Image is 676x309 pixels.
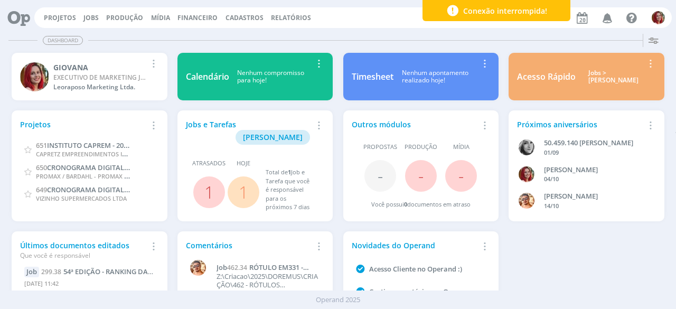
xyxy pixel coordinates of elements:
[148,14,173,22] button: Mídia
[517,119,643,130] div: Próximos aniversários
[236,132,310,142] a: [PERSON_NAME]
[651,8,665,27] button: G
[36,194,127,202] span: VIZINHO SUPERMERCADOS LTDA
[151,13,170,22] a: Mídia
[12,53,167,100] a: GGIOVANAEXECUTIVO DE MARKETING JUNIORLeoraposo Marketing Ltda.
[174,14,221,22] button: Financeiro
[584,69,643,85] div: Jobs > [PERSON_NAME]
[544,202,559,210] span: 14/10
[352,119,478,130] div: Outros módulos
[36,148,175,158] span: CAPRETZ EMPREENDIMENTOS IMOBILIARIOS LTDA
[544,138,646,148] div: 50.459.140 JANAÍNA LUNA FERRO
[404,200,407,208] span: 0
[36,140,131,150] a: 651INSTITUTO CAPREM - 2025
[544,191,646,202] div: VICTOR MIRON COUTO
[217,290,256,298] span: há 23 minutos
[343,53,499,100] a: TimesheetNenhum apontamentorealizado hoje!
[44,13,76,22] a: Projetos
[47,162,182,172] span: CRONOGRAMA DIGITAL - SETEMBRO/2025
[36,171,264,181] span: PROMAX / BARDAHL - PROMAX PRODUTOS MÁXIMOS S/A INDÚSTRIA E COMÉRCIO
[190,260,206,276] img: V
[53,82,146,92] div: Leoraposo Marketing Ltda.
[24,267,39,277] div: Job
[544,165,646,175] div: GIOVANA DE OLIVEIRA PERSINOTI
[217,263,303,280] span: RÓTULO EM331 - LEITINHO
[236,130,310,145] button: [PERSON_NAME]
[53,73,146,82] div: EXECUTIVO DE MARKETING JUNIOR
[24,277,154,293] div: [DATE] 11:42
[519,193,534,209] img: V
[544,148,559,156] span: 01/09
[519,139,534,155] img: J
[103,14,146,22] button: Produção
[352,240,478,251] div: Novidades do Operand
[271,13,311,22] a: Relatórios
[226,13,264,22] span: Cadastros
[217,264,319,272] a: Job462.34RÓTULO EM331 - [PERSON_NAME]
[36,163,47,172] span: 650
[177,13,218,22] a: Financeiro
[453,143,470,152] span: Mídia
[371,200,471,209] div: Você possui documentos em atraso
[36,184,182,194] a: 649CRONOGRAMA DIGITAL - SETEMBRO/2025
[36,185,47,194] span: 649
[186,70,229,83] div: Calendário
[519,166,534,182] img: G
[239,181,248,203] a: 1
[83,13,99,22] a: Jobs
[47,140,131,150] span: INSTITUTO CAPREM - 2025
[43,36,83,45] span: Dashboard
[36,141,47,150] span: 651
[63,267,249,276] span: 54ª EDIÇÃO - RANKING DA ENGENHARIA BRASILEIRA 2025
[186,119,312,145] div: Jobs e Tarefas
[237,159,250,168] span: Hoje
[266,168,314,212] div: Total de Job e Tarefa que você é responsável para os próximos 7 dias
[47,184,182,194] span: CRONOGRAMA DIGITAL - SETEMBRO/2025
[517,70,576,83] div: Acesso Rápido
[41,267,249,276] a: 299.3854ª EDIÇÃO - RANKING DA ENGENHARIA BRASILEIRA 2025
[369,264,462,274] a: Acesso Cliente no Operand :)
[53,62,146,73] div: GIOVANA
[243,132,303,142] span: [PERSON_NAME]
[268,14,314,22] button: Relatórios
[288,168,291,176] span: 1
[80,14,102,22] button: Jobs
[41,14,79,22] button: Projetos
[378,164,383,187] span: -
[36,162,182,172] a: 650CRONOGRAMA DIGITAL - SETEMBRO/2025
[418,164,424,187] span: -
[363,143,397,152] span: Propostas
[652,11,665,24] img: G
[229,69,312,85] div: Nenhum compromisso para hoje!
[222,14,267,22] button: Cadastros
[20,251,146,260] div: Que você é responsável
[217,273,319,289] p: Z:\Criacao\2025\DOREMUS\CRIAÇÃO\462 - RÓTULOS DOREMUS\462.34 - RÓTULO EM331 - LEITINHO\BAIXAS
[458,164,464,187] span: -
[405,143,437,152] span: Produção
[463,5,547,16] span: Conexão interrompida!
[106,13,143,22] a: Produção
[544,175,559,183] span: 04/10
[186,240,312,251] div: Comentários
[20,119,146,130] div: Projetos
[204,181,214,203] a: 1
[20,240,146,260] div: Últimos documentos editados
[352,70,393,83] div: Timesheet
[20,62,49,91] img: G
[227,263,247,272] span: 462.34
[192,159,226,168] span: Atrasados
[393,69,478,85] div: Nenhum apontamento realizado hoje!
[41,267,61,276] span: 299.38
